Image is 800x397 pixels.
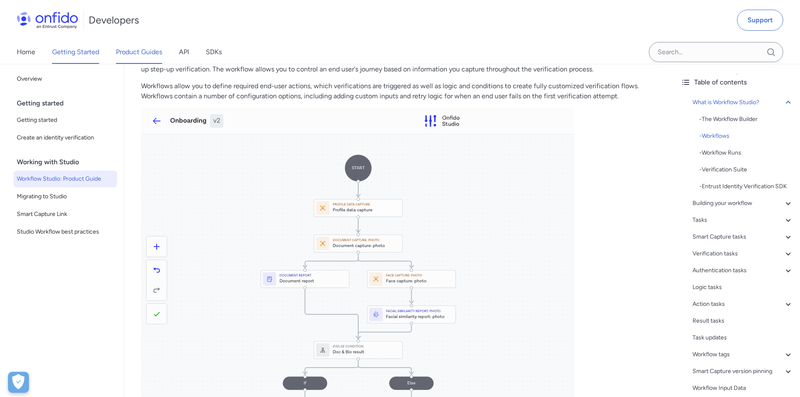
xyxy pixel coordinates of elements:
[13,206,117,223] a: Smart Capture Link
[17,12,78,29] img: Onfido Logo
[17,209,114,219] span: Smart Capture Link
[13,171,117,187] a: Workflow Studio: Product Guide
[699,181,793,192] div: - Entrust Identity Verification SDK
[13,223,117,240] a: Studio Workflow best practices
[692,97,793,108] a: What is Workflow Studio?
[52,40,99,64] a: Getting Started
[17,40,35,64] a: Home
[179,40,189,64] a: API
[692,366,793,376] a: Smart Capture version pinning
[17,74,114,84] span: Overview
[699,131,793,141] div: - Workflows
[692,215,793,225] a: Tasks
[206,40,222,64] a: SDKs
[17,95,121,112] div: Getting started
[17,227,114,237] span: Studio Workflow best practices
[13,112,117,129] a: Getting started
[692,333,793,343] a: Task updates
[649,42,783,62] input: Onfido search input field
[17,154,121,171] div: Working with Studio
[8,372,29,393] button: Open Preferences
[699,165,793,175] div: - Verification Suite
[692,266,793,276] a: Authentication tasks
[699,148,793,158] a: -Workflow Runs
[13,129,117,146] a: Create an identity verification
[692,232,793,242] a: Smart Capture tasks
[692,383,793,393] a: Workflow Input Data
[692,198,793,208] a: Building your workflow
[141,81,657,101] p: Workflows allow you to define required end-user actions, which verifications are triggered as wel...
[17,174,114,184] span: Workflow Studio: Product Guide
[116,40,162,64] a: Product Guides
[737,10,783,31] a: Support
[699,131,793,141] a: -Workflows
[692,350,793,360] a: Workflow tags
[699,148,793,158] div: - Workflow Runs
[17,133,114,143] span: Create an identity verification
[13,71,117,87] a: Overview
[13,188,117,205] a: Migrating to Studio
[692,282,793,292] a: Logic tasks
[699,181,793,192] a: -Entrust Identity Verification SDK
[89,13,139,27] h1: Developers
[692,249,793,259] a: Verification tasks
[681,77,793,87] div: Table of contents
[699,114,793,124] a: -The Workflow Builder
[17,115,114,125] span: Getting started
[699,114,793,124] div: - The Workflow Builder
[8,372,29,393] div: Cookie Preferences
[692,316,793,326] a: Result tasks
[692,299,793,309] a: Action tasks
[17,192,114,202] span: Migrating to Studio
[699,165,793,175] a: -Verification Suite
